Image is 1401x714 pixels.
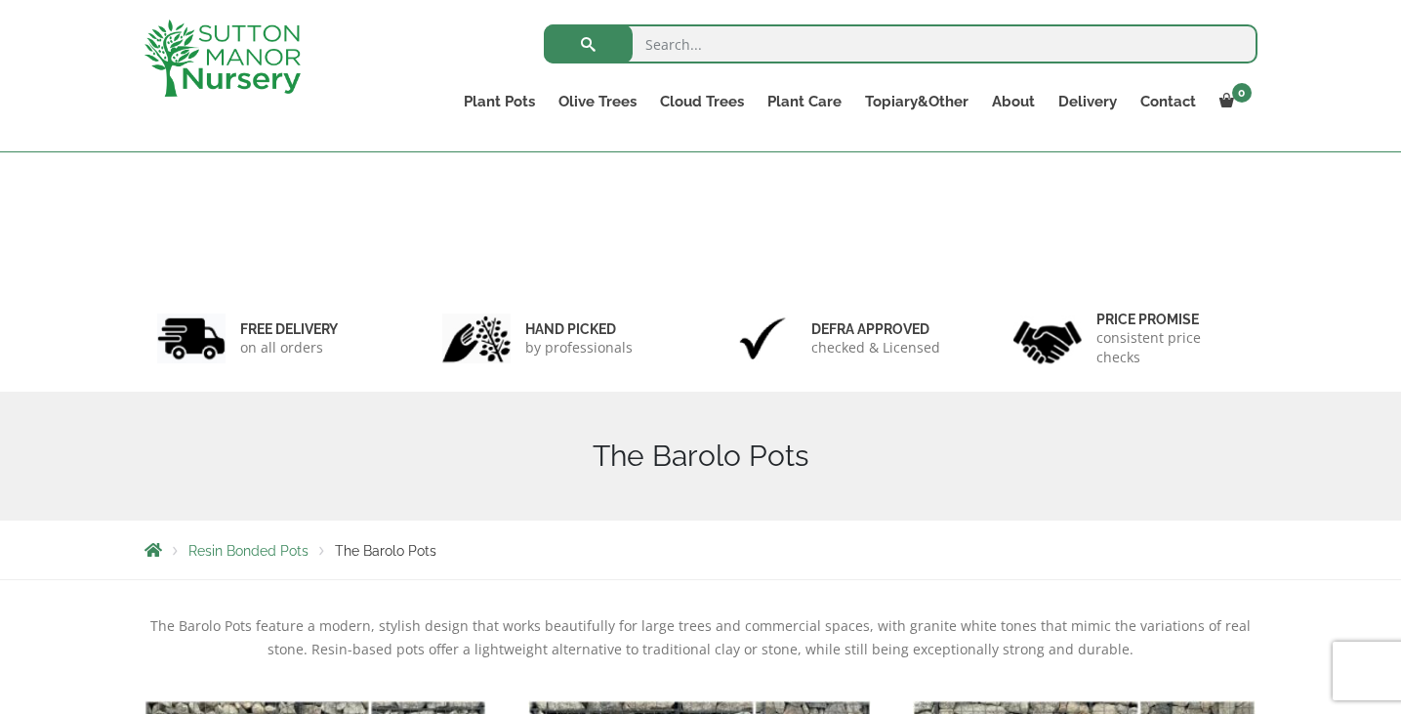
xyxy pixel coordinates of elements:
nav: Breadcrumbs [144,542,1257,558]
h6: hand picked [525,320,633,338]
a: Cloud Trees [648,88,756,115]
span: The Barolo Pots [335,543,436,559]
a: Resin Bonded Pots [188,543,309,559]
a: 0 [1208,88,1257,115]
a: Plant Pots [452,88,547,115]
input: Search... [544,24,1257,63]
h6: Price promise [1096,311,1245,328]
a: Olive Trees [547,88,648,115]
h1: The Barolo Pots [144,439,1257,474]
a: Plant Care [756,88,853,115]
h6: FREE DELIVERY [240,320,338,338]
p: on all orders [240,338,338,357]
img: logo [144,20,301,97]
p: by professionals [525,338,633,357]
p: The Barolo Pots feature a modern, stylish design that works beautifully for large trees and comme... [144,614,1257,661]
img: 4.jpg [1013,309,1082,368]
img: 1.jpg [157,314,226,363]
img: 3.jpg [728,314,797,363]
h6: Defra approved [811,320,940,338]
a: Delivery [1047,88,1129,115]
p: consistent price checks [1096,328,1245,367]
span: 0 [1232,83,1252,103]
img: 2.jpg [442,314,511,363]
p: checked & Licensed [811,338,940,357]
a: About [980,88,1047,115]
a: Contact [1129,88,1208,115]
a: Topiary&Other [853,88,980,115]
